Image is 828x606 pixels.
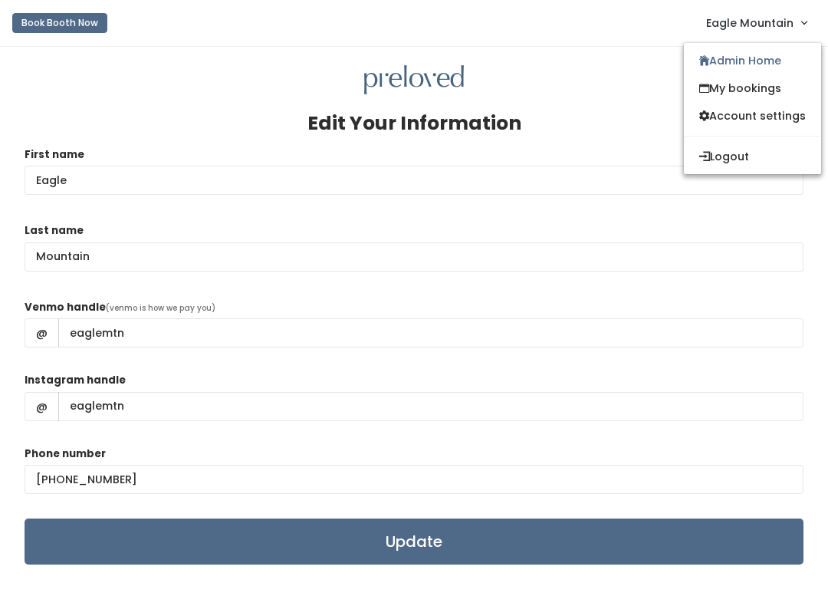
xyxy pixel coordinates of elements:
[307,113,521,134] h3: Edit Your Information
[25,465,803,494] input: (___) ___-____
[706,15,793,31] span: Eagle Mountain
[691,6,822,39] a: Eagle Mountain
[25,318,59,347] span: @
[25,147,84,163] label: First name
[25,373,126,388] label: Instagram handle
[684,143,821,170] button: Logout
[364,65,464,95] img: preloved logo
[25,300,106,315] label: Venmo handle
[684,74,821,102] a: My bookings
[684,47,821,74] a: Admin Home
[684,102,821,130] a: Account settings
[25,223,84,239] label: Last name
[106,302,215,314] span: (venmo is how we pay you)
[12,6,107,40] a: Book Booth Now
[25,446,106,462] label: Phone number
[25,519,803,565] input: Update
[58,318,803,347] input: handle
[12,13,107,33] button: Book Booth Now
[25,392,59,421] span: @
[58,392,803,421] input: handle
